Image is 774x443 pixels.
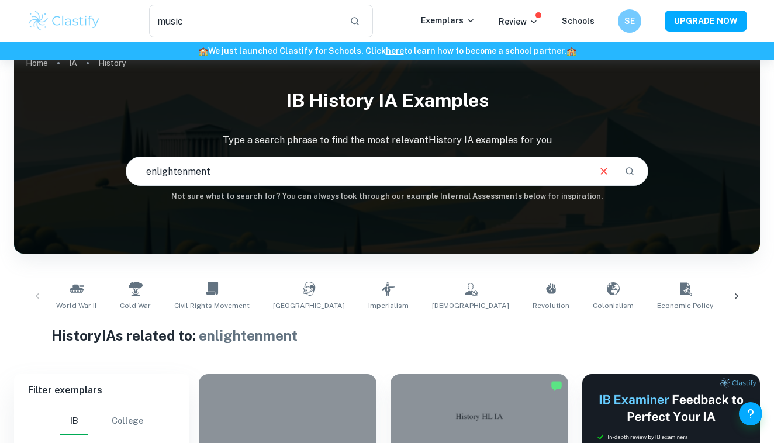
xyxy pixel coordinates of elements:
[126,155,588,188] input: E.g. Nazi Germany, atomic bomb, USA politics...
[551,380,562,392] img: Marked
[739,402,762,425] button: Help and Feedback
[14,133,760,147] p: Type a search phrase to find the most relevant History IA examples for you
[27,9,101,33] img: Clastify logo
[199,327,298,344] span: enlightenment
[665,11,747,32] button: UPGRADE NOW
[562,16,595,26] a: Schools
[60,407,88,435] button: IB
[593,160,615,182] button: Clear
[368,300,409,311] span: Imperialism
[69,55,77,71] a: IA
[112,407,143,435] button: College
[533,300,569,311] span: Revolution
[26,55,48,71] a: Home
[432,300,509,311] span: [DEMOGRAPHIC_DATA]
[56,300,96,311] span: World War II
[198,46,208,56] span: 🏫
[273,300,345,311] span: [GEOGRAPHIC_DATA]
[60,407,143,435] div: Filter type choice
[421,14,475,27] p: Exemplars
[98,57,126,70] p: History
[14,82,760,119] h1: IB History IA examples
[174,300,250,311] span: Civil Rights Movement
[620,161,640,181] button: Search
[2,44,772,57] h6: We just launched Clastify for Schools. Click to learn how to become a school partner.
[623,15,637,27] h6: SE
[566,46,576,56] span: 🏫
[386,46,404,56] a: here
[51,325,723,346] h1: History IAs related to:
[120,300,151,311] span: Cold War
[499,15,538,28] p: Review
[14,191,760,202] h6: Not sure what to search for? You can always look through our example Internal Assessments below f...
[657,300,713,311] span: Economic Policy
[618,9,641,33] button: SE
[14,374,189,407] h6: Filter exemplars
[593,300,634,311] span: Colonialism
[149,5,340,37] input: Search for any exemplars...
